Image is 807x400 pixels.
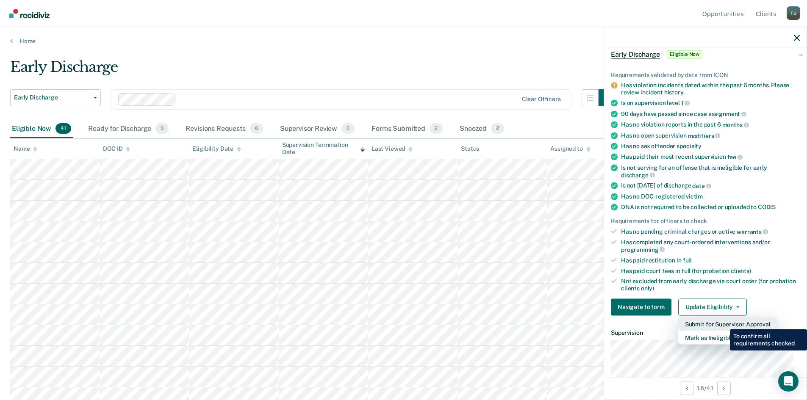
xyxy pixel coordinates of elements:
div: Supervision Termination Date [282,141,365,156]
button: Update Eligibility [678,298,747,315]
div: T O [787,6,800,20]
span: warrants [737,228,768,235]
div: Has paid restitution in [621,257,800,264]
dt: Supervision [611,329,800,336]
span: 0 [155,123,169,134]
span: fee [727,154,743,160]
div: Requirements for officers to check [611,217,800,224]
div: Eligibility Date [192,145,241,152]
div: Forms Submitted [370,120,444,138]
div: Assigned to [550,145,590,152]
div: Early Discharge [10,58,616,83]
div: Eligible Now [10,120,73,138]
span: assignment [708,110,746,117]
div: Has paid their most recent supervision [621,153,800,161]
span: programming [621,246,665,253]
span: full [683,257,692,263]
span: modifiers [688,132,721,139]
div: Early DischargeEligible Now [604,41,807,68]
a: Home [10,37,797,45]
div: Has no sex offender [621,143,800,150]
span: clients) [731,267,751,274]
span: 0 [341,123,355,134]
div: Has no pending criminal charges or active [621,228,800,235]
div: Ready for Discharge [86,120,170,138]
img: Recidiviz [9,9,50,18]
button: Next Opportunity [717,381,731,395]
div: Has completed any court-ordered interventions and/or [621,239,800,253]
div: Status [461,145,479,152]
span: months [722,121,749,128]
div: Has no open supervision [621,132,800,139]
div: 90 days have passed since case [621,110,800,118]
span: Early Discharge [611,50,660,58]
span: discharge [621,171,655,178]
div: Name [14,145,37,152]
div: Has paid court fees in full (for probation [621,267,800,274]
span: 2 [491,123,504,134]
a: Navigate to form link [611,298,675,315]
div: Supervisor Review [278,120,357,138]
div: Is not [DATE] of discharge [621,182,800,190]
div: Last Viewed [372,145,413,152]
div: DOC ID [103,145,130,152]
span: CODIS [758,203,776,210]
div: Is not serving for an offense that is ineligible for early [621,164,800,178]
span: 0 [250,123,263,134]
button: Submit for Supervisor Approval [678,317,777,331]
span: Early Discharge [14,94,90,101]
button: Previous Opportunity [680,381,693,395]
span: victim [686,193,703,199]
div: Requirements validated by data from ICON [611,71,800,78]
span: specialty [677,143,702,149]
div: DNA is not required to be collected or uploaded to [621,203,800,210]
div: Has violation incidents dated within the past 6 months. Please review incident history. [621,82,800,96]
div: Has no violation reports in the past 6 [621,121,800,129]
div: Revisions Requests [184,120,264,138]
div: Clear officers [522,96,561,103]
button: Profile dropdown button [787,6,800,20]
div: 16 / 41 [604,377,807,399]
span: date [692,182,711,189]
button: Navigate to form [611,298,671,315]
span: Eligible Now [667,50,703,58]
span: 2 [430,123,443,134]
div: Open Intercom Messenger [778,371,799,392]
div: Snoozed [458,120,506,138]
span: 1 [681,99,690,106]
div: Not excluded from early discharge via court order (for probation clients [621,278,800,292]
button: Mark as Ineligible [678,331,777,344]
span: 41 [55,123,71,134]
div: Is on supervision level [621,99,800,107]
div: Dropdown Menu [678,317,777,344]
div: Has no DOC-registered [621,193,800,200]
span: only) [641,285,654,292]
